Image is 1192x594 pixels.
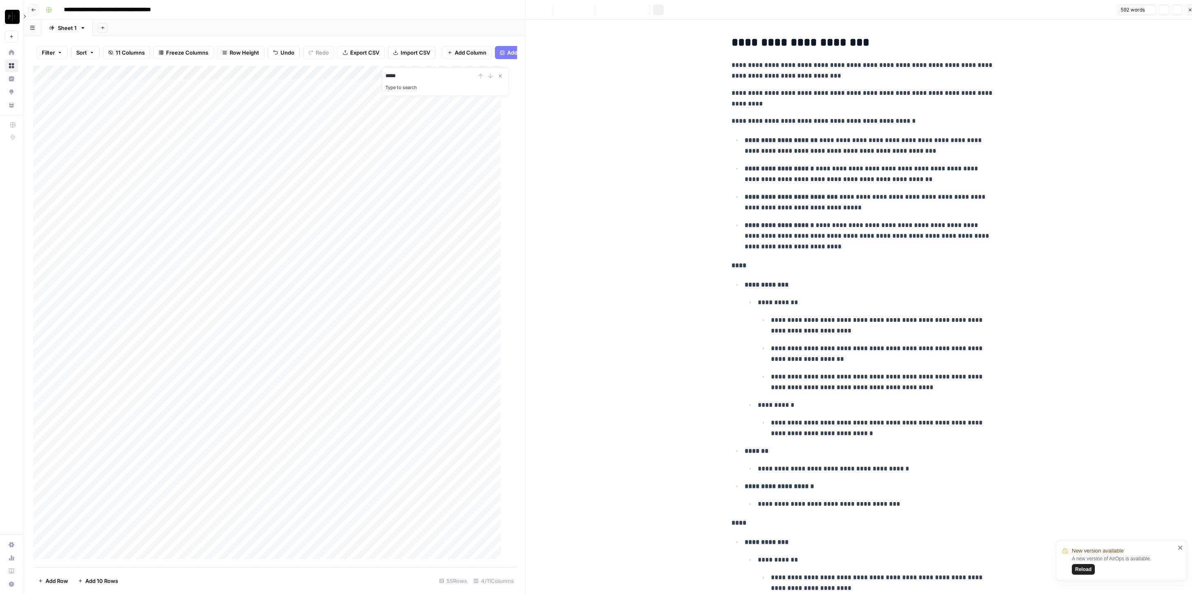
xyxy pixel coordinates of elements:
a: Sheet 1 [42,20,93,36]
span: Undo [280,48,294,57]
span: New version available [1072,547,1124,555]
span: Reload [1075,566,1092,573]
span: Add Row [46,577,68,585]
div: 55 Rows [436,574,470,587]
button: Reload [1072,564,1095,575]
button: close [1178,544,1183,551]
button: Add Column [442,46,492,59]
span: 592 words [1121,6,1145,14]
button: Redo [303,46,334,59]
img: External Partners Logo [5,9,20,24]
span: Filter [42,48,55,57]
div: 4/11 Columns [470,574,517,587]
button: Sort [71,46,100,59]
button: Add Row [33,574,73,587]
span: Freeze Columns [166,48,208,57]
span: Import CSV [401,48,430,57]
button: Add Power Agent [495,46,557,59]
button: Row Height [217,46,264,59]
a: Home [5,46,18,59]
button: Filter [36,46,68,59]
button: Workspace: External Partners [5,7,18,27]
button: Export CSV [337,46,385,59]
a: Learning Hub [5,564,18,578]
label: Type to search [385,85,417,90]
span: Add 10 Rows [85,577,118,585]
span: Redo [316,48,329,57]
span: Row Height [230,48,259,57]
button: Add 10 Rows [73,574,123,587]
a: Settings [5,538,18,551]
a: Your Data [5,99,18,112]
button: 11 Columns [103,46,150,59]
span: Add Column [455,48,486,57]
div: Sheet 1 [58,24,77,32]
span: Export CSV [350,48,379,57]
span: 11 Columns [116,48,145,57]
button: Help + Support [5,578,18,591]
a: Opportunities [5,85,18,99]
button: Close Search [495,71,505,81]
a: Usage [5,551,18,564]
a: Insights [5,72,18,85]
button: Freeze Columns [153,46,214,59]
a: Browse [5,59,18,72]
span: Sort [76,48,87,57]
button: Import CSV [388,46,435,59]
div: A new version of AirOps is available. [1072,555,1175,575]
button: Undo [268,46,300,59]
button: 592 words [1117,5,1156,15]
span: Add Power Agent [507,48,552,57]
